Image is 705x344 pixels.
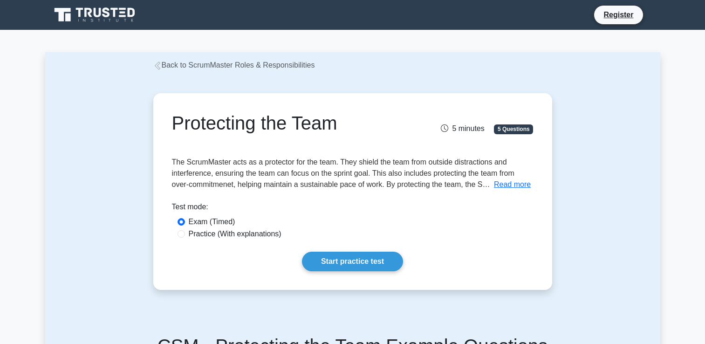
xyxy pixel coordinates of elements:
[598,9,639,21] a: Register
[494,179,531,190] button: Read more
[189,216,235,227] label: Exam (Timed)
[153,61,315,69] a: Back to ScrumMaster Roles & Responsibilities
[302,252,403,271] a: Start practice test
[172,158,514,188] span: The ScrumMaster acts as a protector for the team. They shield the team from outside distractions ...
[172,112,409,134] h1: Protecting the Team
[189,228,281,240] label: Practice (With explanations)
[441,124,484,132] span: 5 minutes
[494,124,533,134] span: 5 Questions
[172,201,534,216] div: Test mode:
